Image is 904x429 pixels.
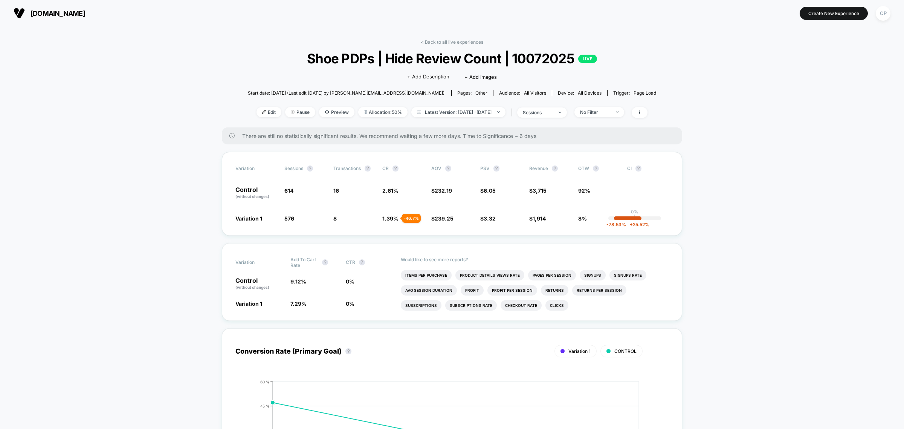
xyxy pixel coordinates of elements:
span: Allocation: 50% [358,107,408,117]
span: CONTROL [614,348,637,354]
img: end [291,110,295,114]
span: 0 % [346,300,354,307]
li: Returns Per Session [572,285,626,296]
span: Page Load [634,90,656,96]
span: (without changes) [235,194,269,199]
span: 25.52 % [626,222,649,227]
span: Pause [285,107,315,117]
button: ? [552,165,558,172]
span: 6.05 [484,187,496,194]
span: OTW [578,165,620,172]
span: Transactions [333,165,361,171]
span: Variation 1 [568,348,591,354]
span: 92% [578,187,590,194]
span: $ [529,215,546,222]
span: Device: [552,90,607,96]
span: Variation [235,165,277,172]
span: Add To Cart Rate [290,257,318,268]
span: 3.32 [484,215,496,222]
img: end [616,111,618,113]
div: No Filter [580,109,610,115]
li: Profit [461,285,484,296]
span: -78.53 % [606,222,626,227]
li: Clicks [545,300,568,311]
li: Profit Per Session [487,285,537,296]
li: Pages Per Session [528,270,576,280]
div: - 46.7 % [402,214,421,223]
span: --- [627,188,669,199]
span: CI [627,165,669,172]
button: ? [445,165,451,172]
span: 1,914 [533,215,546,222]
div: Trigger: [613,90,656,96]
span: 614 [284,187,293,194]
tspan: 45 % [260,403,270,408]
span: Latest Version: [DATE] - [DATE] [411,107,505,117]
li: Subscriptions Rate [445,300,497,311]
span: $ [431,187,452,194]
span: [DOMAIN_NAME] [31,9,85,17]
span: 576 [284,215,294,222]
li: Checkout Rate [501,300,542,311]
span: 8 [333,215,337,222]
span: Revenue [529,165,548,171]
span: 2.61 % [382,187,399,194]
li: Signups [580,270,606,280]
img: end [497,111,500,113]
span: 1.39 % [382,215,399,222]
img: calendar [417,110,421,114]
button: Create New Experience [800,7,868,20]
span: | [509,107,517,118]
span: $ [480,215,496,222]
img: rebalance [364,110,367,114]
span: PSV [480,165,490,171]
span: Preview [319,107,354,117]
span: 16 [333,187,339,194]
span: + [630,222,633,227]
li: Subscriptions [401,300,441,311]
button: ? [359,259,365,265]
span: + Add Description [407,73,449,81]
img: end [559,112,561,113]
span: Shoe PDPs | Hide Review Count | 10072025 [268,51,635,66]
span: Sessions [284,165,303,171]
span: + Add Images [464,74,497,80]
p: Would like to see more reports? [401,257,669,262]
span: Variation 1 [235,215,262,222]
span: 7.29 % [290,300,307,307]
img: Visually logo [14,8,25,19]
span: 9.12 % [290,278,306,285]
span: AOV [431,165,441,171]
span: (without changes) [235,285,269,290]
span: Variation 1 [235,300,262,307]
img: edit [262,110,266,114]
a: < Back to all live experiences [421,39,483,45]
span: $ [480,187,496,194]
p: 0% [631,209,638,214]
button: ? [365,165,371,172]
button: [DOMAIN_NAME] [11,7,87,19]
span: all devices [578,90,602,96]
span: other [475,90,487,96]
li: Items Per Purchase [401,270,452,280]
button: ? [593,165,599,172]
button: ? [392,165,399,172]
p: Control [235,187,277,199]
span: $ [529,187,547,194]
li: Returns [541,285,568,296]
span: Edit [257,107,281,117]
button: CP [873,6,893,21]
span: 0 % [346,278,354,285]
span: 239.25 [435,215,454,222]
div: sessions [523,110,553,115]
span: CR [382,165,389,171]
div: Pages: [457,90,487,96]
span: All Visitors [524,90,546,96]
span: Start date: [DATE] (Last edit [DATE] by [PERSON_NAME][EMAIL_ADDRESS][DOMAIN_NAME]) [248,90,444,96]
span: CTR [346,259,355,265]
span: Variation [235,257,277,268]
span: $ [431,215,454,222]
li: Product Details Views Rate [455,270,524,280]
tspan: 60 % [260,379,270,384]
button: ? [635,165,641,172]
